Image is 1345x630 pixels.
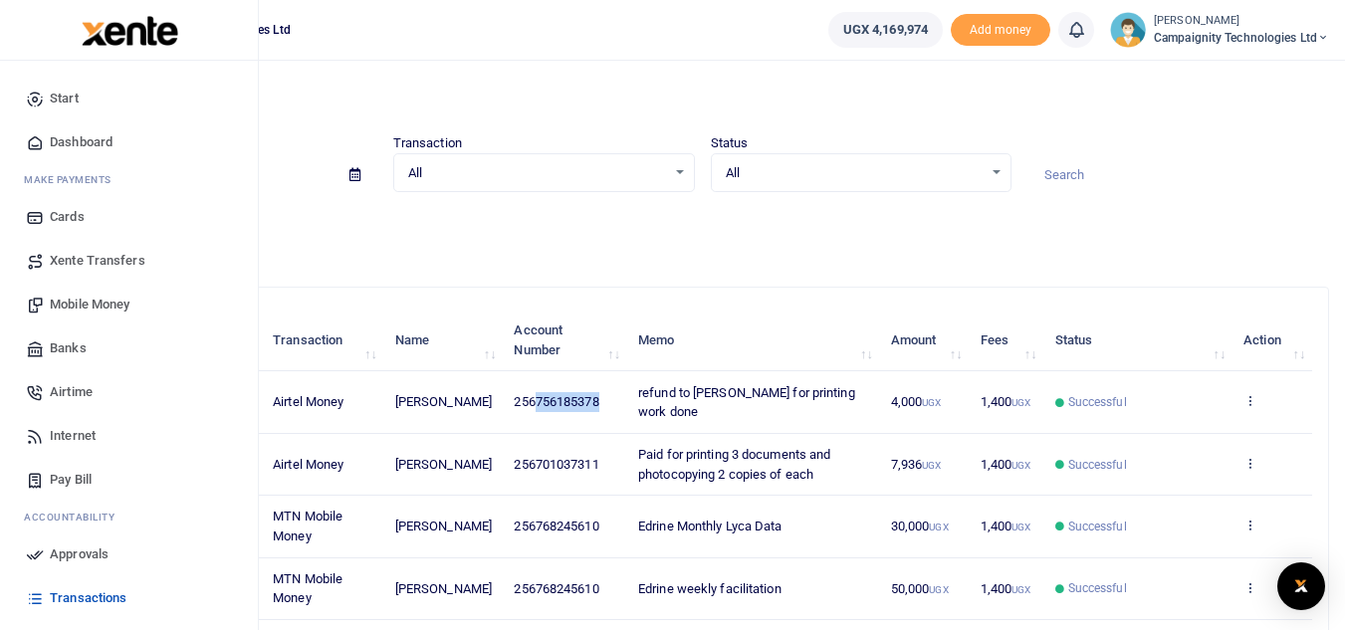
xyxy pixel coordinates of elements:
input: Search [1027,158,1329,192]
a: profile-user [PERSON_NAME] Campaignity Technologies Ltd [1110,12,1329,48]
span: 4,000 [891,394,942,409]
span: Internet [50,426,96,446]
a: Approvals [16,532,242,576]
small: UGX [1011,584,1030,595]
span: 256768245610 [514,581,598,596]
img: logo-large [82,16,178,46]
span: Add money [951,14,1050,47]
span: 1,400 [981,519,1031,533]
small: UGX [922,397,941,408]
span: Edrine Monthly Lyca Data [638,519,782,533]
a: Dashboard [16,120,242,164]
span: Campaignity Technologies Ltd [1154,29,1329,47]
a: Transactions [16,576,242,620]
span: Transactions [50,588,126,608]
span: Banks [50,338,87,358]
th: Name: activate to sort column ascending [384,310,504,371]
a: Internet [16,414,242,458]
th: Status: activate to sort column ascending [1043,310,1233,371]
span: countability [39,510,114,525]
span: Airtime [50,382,93,402]
span: Successful [1068,518,1127,535]
span: [PERSON_NAME] [395,394,492,409]
span: ake Payments [34,172,112,187]
span: Airtel Money [273,457,343,472]
label: Status [711,133,749,153]
span: 30,000 [891,519,949,533]
a: Xente Transfers [16,239,242,283]
span: All [726,163,984,183]
span: [PERSON_NAME] [395,581,492,596]
a: Cards [16,195,242,239]
th: Account Number: activate to sort column ascending [503,310,627,371]
span: 7,936 [891,457,942,472]
small: UGX [1011,397,1030,408]
span: refund to [PERSON_NAME] for printing work done [638,385,855,420]
span: Airtel Money [273,394,343,409]
small: [PERSON_NAME] [1154,13,1329,30]
span: Start [50,89,79,108]
span: Xente Transfers [50,251,145,271]
small: UGX [1011,460,1030,471]
span: Cards [50,207,85,227]
li: Ac [16,502,242,532]
span: Dashboard [50,132,112,152]
span: Paid for printing 3 documents and photocopying 2 copies of each [638,447,830,482]
small: UGX [1011,522,1030,532]
a: UGX 4,169,974 [828,12,943,48]
a: Banks [16,326,242,370]
p: Download [76,216,1329,237]
th: Fees: activate to sort column ascending [969,310,1043,371]
li: Wallet ballance [820,12,951,48]
a: Pay Bill [16,458,242,502]
span: 256701037311 [514,457,598,472]
small: UGX [929,522,948,532]
div: Open Intercom Messenger [1277,562,1325,610]
label: Transaction [393,133,462,153]
th: Memo: activate to sort column ascending [627,310,880,371]
span: 1,400 [981,394,1031,409]
span: 256768245610 [514,519,598,533]
img: profile-user [1110,12,1146,48]
span: [PERSON_NAME] [395,457,492,472]
span: Mobile Money [50,295,129,315]
a: Start [16,77,242,120]
span: 256756185378 [514,394,598,409]
span: 1,400 [981,457,1031,472]
span: 50,000 [891,581,949,596]
th: Transaction: activate to sort column ascending [262,310,384,371]
span: All [408,163,666,183]
a: Add money [951,21,1050,36]
span: 1,400 [981,581,1031,596]
span: Approvals [50,544,109,564]
li: Toup your wallet [951,14,1050,47]
th: Action: activate to sort column ascending [1233,310,1312,371]
span: Successful [1068,393,1127,411]
a: Airtime [16,370,242,414]
a: Mobile Money [16,283,242,326]
span: UGX 4,169,974 [843,20,928,40]
span: Pay Bill [50,470,92,490]
span: MTN Mobile Money [273,509,342,543]
small: UGX [922,460,941,471]
a: logo-small logo-large logo-large [80,22,178,37]
span: Successful [1068,579,1127,597]
span: Edrine weekly facilitation [638,581,782,596]
small: UGX [929,584,948,595]
span: [PERSON_NAME] [395,519,492,533]
span: MTN Mobile Money [273,571,342,606]
span: Successful [1068,456,1127,474]
h4: Transactions [76,86,1329,107]
th: Amount: activate to sort column ascending [880,310,970,371]
li: M [16,164,242,195]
